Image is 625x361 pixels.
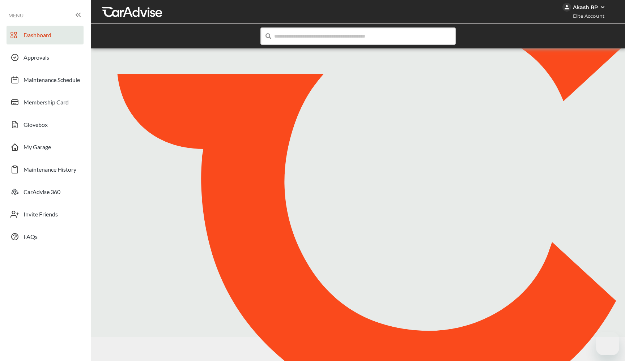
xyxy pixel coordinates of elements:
[7,160,84,179] a: Maintenance History
[7,138,84,156] a: My Garage
[7,182,84,201] a: CarAdvise 360
[7,70,84,89] a: Maintenance Schedule
[24,233,38,242] span: FAQs
[562,3,571,12] img: jVpblrzwTbfkPYzPPzSLxeg0AAAAASUVORK5CYII=
[24,99,69,108] span: Membership Card
[91,343,625,350] p: By using the CarAdvise application, you agree to our and
[8,13,24,18] span: MENU
[7,26,84,44] a: Dashboard
[24,211,58,220] span: Invite Friends
[24,54,49,63] span: Approvals
[344,167,376,194] img: CA_CheckIcon.cf4f08d4.svg
[24,188,60,198] span: CarAdvise 360
[7,115,84,134] a: Glovebox
[24,143,51,153] span: My Garage
[24,76,80,86] span: Maintenance Schedule
[24,31,51,41] span: Dashboard
[7,227,84,246] a: FAQs
[7,205,84,224] a: Invite Friends
[596,332,619,355] iframe: Button to launch messaging window
[24,121,48,130] span: Glovebox
[7,48,84,67] a: Approvals
[7,93,84,112] a: Membership Card
[24,166,76,175] span: Maintenance History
